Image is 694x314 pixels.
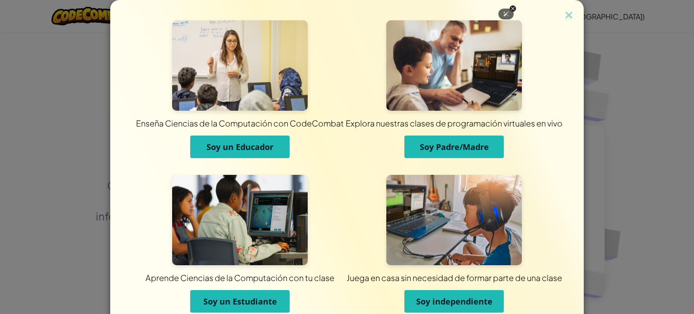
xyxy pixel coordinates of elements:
[172,175,308,265] img: Para estudiantes
[190,290,290,313] button: Soy un Estudiante
[206,141,273,152] span: Soy un Educador
[386,175,522,265] img: Para estudiantes independientes
[563,9,575,23] img: close icon
[420,141,489,152] span: Soy Padre/Madre
[386,20,522,111] img: Para Padres
[190,136,290,158] button: Soy un Educador
[416,296,492,307] span: Soy independiente
[203,296,277,307] span: Soy un Estudiante
[404,136,504,158] button: Soy Padre/Madre
[404,290,504,313] button: Soy independiente
[172,20,308,111] img: Para Docentes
